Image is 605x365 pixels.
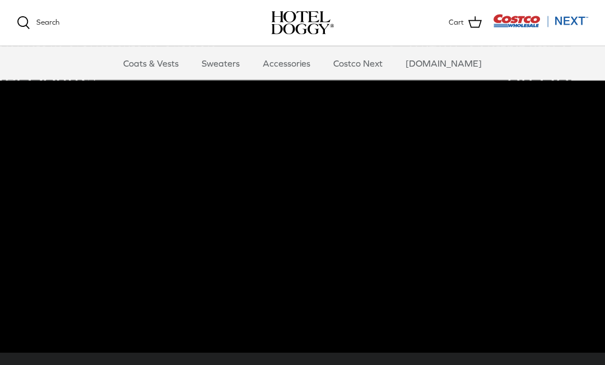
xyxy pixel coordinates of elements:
a: Visit Costco Next [493,21,588,30]
a: [DOMAIN_NAME] [395,46,492,80]
span: Cart [449,17,464,29]
a: hoteldoggy.com hoteldoggycom [271,11,334,35]
span: Search [36,18,59,26]
img: Costco Next [493,14,588,28]
img: hoteldoggycom [271,11,334,35]
a: Cart [449,16,482,30]
a: Coats & Vests [113,46,189,80]
a: Costco Next [323,46,393,80]
a: Accessories [253,46,320,80]
a: Sweaters [192,46,250,80]
a: Search [17,16,59,30]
